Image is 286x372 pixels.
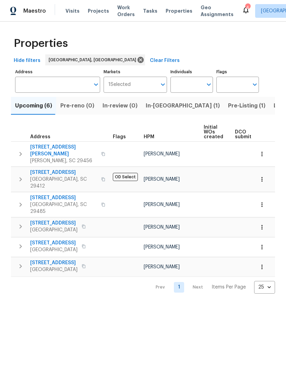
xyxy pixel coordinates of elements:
[235,130,260,139] span: DCO submitted
[216,70,259,74] label: Flags
[60,101,94,111] span: Pre-reno (0)
[245,4,250,11] div: 4
[147,54,182,67] button: Clear Filters
[45,54,145,65] div: [GEOGRAPHIC_DATA], [GEOGRAPHIC_DATA]
[158,80,168,89] button: Open
[201,4,234,18] span: Geo Assignments
[30,144,97,157] span: [STREET_ADDRESS][PERSON_NAME]
[23,8,46,14] span: Maestro
[30,259,78,266] span: [STREET_ADDRESS]
[108,82,131,88] span: 1 Selected
[30,194,97,201] span: [STREET_ADDRESS]
[204,125,223,139] span: Initial WOs created
[144,202,180,207] span: [PERSON_NAME]
[174,282,184,293] a: Goto page 1
[143,9,157,13] span: Tasks
[144,152,180,156] span: [PERSON_NAME]
[254,278,275,296] div: 25
[30,169,97,176] span: [STREET_ADDRESS]
[91,80,101,89] button: Open
[113,134,126,139] span: Flags
[204,80,214,89] button: Open
[166,8,192,14] span: Properties
[212,284,246,291] p: Items Per Page
[144,245,180,249] span: [PERSON_NAME]
[14,40,68,47] span: Properties
[30,266,78,273] span: [GEOGRAPHIC_DATA]
[117,4,135,18] span: Work Orders
[88,8,109,14] span: Projects
[144,225,180,230] span: [PERSON_NAME]
[11,54,43,67] button: Hide filters
[30,134,50,139] span: Address
[144,177,180,182] span: [PERSON_NAME]
[103,101,138,111] span: In-review (0)
[104,70,167,74] label: Markets
[228,101,265,111] span: Pre-Listing (1)
[30,201,97,215] span: [GEOGRAPHIC_DATA], SC 29485
[30,240,78,246] span: [STREET_ADDRESS]
[15,70,100,74] label: Address
[146,101,220,111] span: In-[GEOGRAPHIC_DATA] (1)
[30,176,97,190] span: [GEOGRAPHIC_DATA], SC 29412
[15,101,52,111] span: Upcoming (6)
[30,227,78,233] span: [GEOGRAPHIC_DATA]
[30,246,78,253] span: [GEOGRAPHIC_DATA]
[113,173,138,181] span: OD Select
[49,56,139,63] span: [GEOGRAPHIC_DATA], [GEOGRAPHIC_DATA]
[144,134,154,139] span: HPM
[65,8,80,14] span: Visits
[149,281,275,294] nav: Pagination Navigation
[30,157,97,164] span: [PERSON_NAME], SC 29456
[150,56,180,65] span: Clear Filters
[250,80,260,89] button: Open
[14,56,40,65] span: Hide filters
[30,220,78,227] span: [STREET_ADDRESS]
[144,265,180,269] span: [PERSON_NAME]
[170,70,213,74] label: Individuals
